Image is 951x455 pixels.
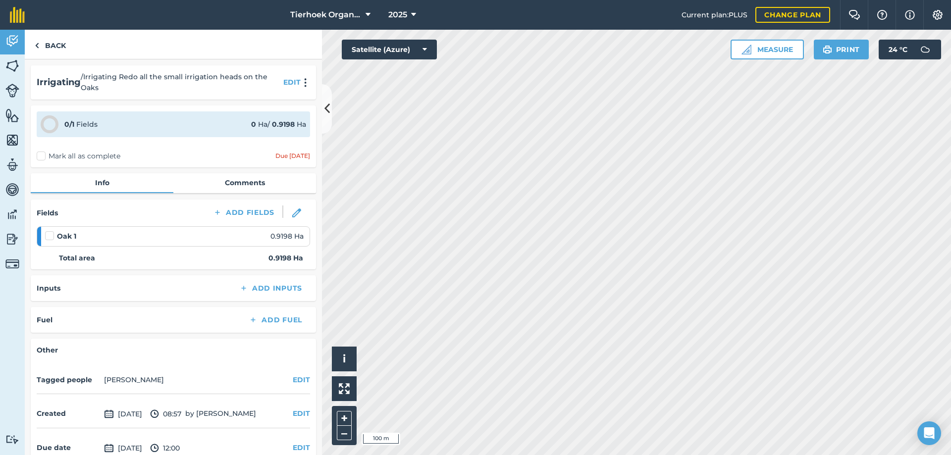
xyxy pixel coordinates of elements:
h2: Irrigating [37,75,81,90]
div: by [PERSON_NAME] [37,400,310,428]
button: Satellite (Azure) [342,40,437,59]
img: svg+xml;base64,PD94bWwgdmVyc2lvbj0iMS4wIiBlbmNvZGluZz0idXRmLTgiPz4KPCEtLSBHZW5lcmF0b3I6IEFkb2JlIE... [5,257,19,271]
span: 24 ° C [889,40,907,59]
button: 24 °C [879,40,941,59]
button: EDIT [283,77,301,88]
img: A cog icon [932,10,944,20]
span: Current plan : PLUS [682,9,747,20]
div: Fields [64,119,98,130]
button: Add Fields [205,205,282,219]
h4: Other [37,345,310,355]
span: 08:57 [150,408,181,420]
button: – [337,426,352,440]
img: svg+xml;base64,PHN2ZyB3aWR0aD0iMTgiIGhlaWdodD0iMTgiIHZpZXdCb3g9IjAgMCAxOCAxOCIgZmlsbD0ibm9uZSIgeG... [292,208,301,217]
div: Ha / Ha [251,119,306,130]
div: Open Intercom Messenger [917,421,941,445]
button: EDIT [293,408,310,419]
img: svg+xml;base64,PD94bWwgdmVyc2lvbj0iMS4wIiBlbmNvZGluZz0idXRmLTgiPz4KPCEtLSBHZW5lcmF0b3I6IEFkb2JlIE... [104,408,114,420]
img: svg+xml;base64,PHN2ZyB4bWxucz0iaHR0cDovL3d3dy53My5vcmcvMjAwMC9zdmciIHdpZHRoPSIxOSIgaGVpZ2h0PSIyNC... [823,44,832,55]
img: svg+xml;base64,PD94bWwgdmVyc2lvbj0iMS4wIiBlbmNvZGluZz0idXRmLTgiPz4KPCEtLSBHZW5lcmF0b3I6IEFkb2JlIE... [104,442,114,454]
img: svg+xml;base64,PD94bWwgdmVyc2lvbj0iMS4wIiBlbmNvZGluZz0idXRmLTgiPz4KPCEtLSBHZW5lcmF0b3I6IEFkb2JlIE... [5,232,19,247]
img: Ruler icon [741,45,751,54]
img: svg+xml;base64,PHN2ZyB4bWxucz0iaHR0cDovL3d3dy53My5vcmcvMjAwMC9zdmciIHdpZHRoPSIxNyIgaGVpZ2h0PSIxNy... [905,9,915,21]
span: 0.9198 Ha [270,231,304,242]
img: svg+xml;base64,PD94bWwgdmVyc2lvbj0iMS4wIiBlbmNvZGluZz0idXRmLTgiPz4KPCEtLSBHZW5lcmF0b3I6IEFkb2JlIE... [150,408,159,420]
span: i [343,353,346,365]
a: Comments [173,173,316,192]
strong: 0 / 1 [64,120,74,129]
img: svg+xml;base64,PD94bWwgdmVyc2lvbj0iMS4wIiBlbmNvZGluZz0idXRmLTgiPz4KPCEtLSBHZW5lcmF0b3I6IEFkb2JlIE... [5,34,19,49]
h4: Tagged people [37,374,100,385]
img: svg+xml;base64,PD94bWwgdmVyc2lvbj0iMS4wIiBlbmNvZGluZz0idXRmLTgiPz4KPCEtLSBHZW5lcmF0b3I6IEFkb2JlIE... [5,207,19,222]
a: Change plan [755,7,830,23]
h4: Fields [37,207,58,218]
div: Due [DATE] [275,152,310,160]
img: svg+xml;base64,PHN2ZyB4bWxucz0iaHR0cDovL3d3dy53My5vcmcvMjAwMC9zdmciIHdpZHRoPSI1NiIgaGVpZ2h0PSI2MC... [5,133,19,148]
img: svg+xml;base64,PD94bWwgdmVyc2lvbj0iMS4wIiBlbmNvZGluZz0idXRmLTgiPz4KPCEtLSBHZW5lcmF0b3I6IEFkb2JlIE... [5,182,19,197]
strong: 0.9198 Ha [268,253,303,263]
h4: Due date [37,442,100,453]
button: Print [814,40,869,59]
img: Four arrows, one pointing top left, one top right, one bottom right and the last bottom left [339,383,350,394]
li: [PERSON_NAME] [104,374,164,385]
a: Back [25,30,76,59]
strong: 0 [251,120,256,129]
img: Two speech bubbles overlapping with the left bubble in the forefront [848,10,860,20]
strong: Total area [59,253,95,263]
a: Info [31,173,173,192]
button: Measure [731,40,804,59]
h4: Created [37,408,100,419]
img: svg+xml;base64,PHN2ZyB4bWxucz0iaHR0cDovL3d3dy53My5vcmcvMjAwMC9zdmciIHdpZHRoPSI5IiBoZWlnaHQ9IjI0Ii... [35,40,39,51]
button: + [337,411,352,426]
button: i [332,347,357,371]
img: svg+xml;base64,PD94bWwgdmVyc2lvbj0iMS4wIiBlbmNvZGluZz0idXRmLTgiPz4KPCEtLSBHZW5lcmF0b3I6IEFkb2JlIE... [5,157,19,172]
label: Mark all as complete [37,151,120,161]
img: svg+xml;base64,PD94bWwgdmVyc2lvbj0iMS4wIiBlbmNvZGluZz0idXRmLTgiPz4KPCEtLSBHZW5lcmF0b3I6IEFkb2JlIE... [5,435,19,444]
img: svg+xml;base64,PD94bWwgdmVyc2lvbj0iMS4wIiBlbmNvZGluZz0idXRmLTgiPz4KPCEtLSBHZW5lcmF0b3I6IEFkb2JlIE... [150,442,159,454]
h4: Inputs [37,283,60,294]
button: Add Inputs [231,281,310,295]
img: svg+xml;base64,PD94bWwgdmVyc2lvbj0iMS4wIiBlbmNvZGluZz0idXRmLTgiPz4KPCEtLSBHZW5lcmF0b3I6IEFkb2JlIE... [915,40,935,59]
button: EDIT [293,442,310,453]
button: EDIT [293,374,310,385]
span: / Irrigating Redo all the small irrigation heads on the Oaks [81,71,279,94]
img: svg+xml;base64,PHN2ZyB4bWxucz0iaHR0cDovL3d3dy53My5vcmcvMjAwMC9zdmciIHdpZHRoPSI1NiIgaGVpZ2h0PSI2MC... [5,108,19,123]
strong: Oak 1 [57,231,76,242]
img: A question mark icon [876,10,888,20]
span: 12:00 [150,442,180,454]
img: svg+xml;base64,PHN2ZyB4bWxucz0iaHR0cDovL3d3dy53My5vcmcvMjAwMC9zdmciIHdpZHRoPSI1NiIgaGVpZ2h0PSI2MC... [5,58,19,73]
img: svg+xml;base64,PD94bWwgdmVyc2lvbj0iMS4wIiBlbmNvZGluZz0idXRmLTgiPz4KPCEtLSBHZW5lcmF0b3I6IEFkb2JlIE... [5,84,19,98]
strong: 0.9198 [272,120,295,129]
span: [DATE] [104,408,142,420]
span: Tierhoek Organic Farm [290,9,362,21]
img: fieldmargin Logo [10,7,25,23]
h4: Fuel [37,314,53,325]
button: Add Fuel [241,313,310,327]
span: [DATE] [104,442,142,454]
span: 2025 [388,9,407,21]
img: svg+xml;base64,PHN2ZyB4bWxucz0iaHR0cDovL3d3dy53My5vcmcvMjAwMC9zdmciIHdpZHRoPSIyMCIgaGVpZ2h0PSIyNC... [299,78,311,87]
